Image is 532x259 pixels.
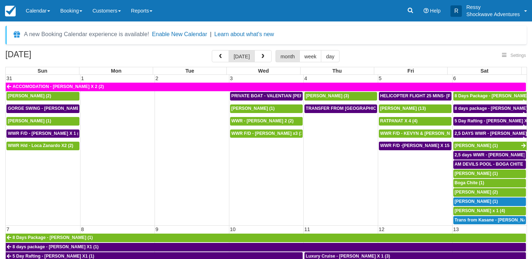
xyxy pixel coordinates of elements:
span: TRANSFER FROM [GEOGRAPHIC_DATA] TO VIC FALLS - [PERSON_NAME] X 1 (1) [306,106,478,111]
button: month [275,50,300,62]
a: Boga Chite (1) [453,179,526,187]
span: WWR F/D - [PERSON_NAME] x3 (3) [231,131,304,136]
button: [DATE] [229,50,255,62]
span: 5 [378,75,382,81]
span: 12 [378,226,385,232]
a: PRIVATE BOAT - VALENTIAN [PERSON_NAME] X 4 (4) [230,92,303,101]
span: Boga Chite (1) [455,180,484,185]
span: [PERSON_NAME] (1) [231,106,275,111]
span: WWR - [PERSON_NAME] 2 (2) [231,118,294,123]
a: Learn about what's new [214,31,274,37]
a: ACCOMODATION - [PERSON_NAME] X 2 (2) [6,83,526,91]
a: [PERSON_NAME] (3) [304,92,377,101]
span: [PERSON_NAME] (1) [8,118,51,123]
span: Thu [332,68,342,74]
span: WWR F/D -[PERSON_NAME] X 15 (15) [380,143,459,148]
a: [PERSON_NAME] (2) [6,92,79,101]
span: Sat [480,68,488,74]
span: [PERSON_NAME] (13) [380,106,426,111]
span: WWR F/D - [PERSON_NAME] X 1 (1) [8,131,83,136]
span: Help [430,8,441,14]
span: Luxury Cruise - [PERSON_NAME] X 1 (3) [306,254,390,259]
span: RATPANAT X 4 (4) [380,118,418,123]
a: [PERSON_NAME] (13) [379,104,452,113]
span: 31 [6,75,13,81]
a: WWR F/D - KEVYN & [PERSON_NAME] 2 (2) [379,129,452,138]
a: WWR F/D - [PERSON_NAME] X 1 (1) [6,129,79,138]
span: 8 days package - [PERSON_NAME] X1 (1) [13,244,99,249]
span: Wed [258,68,269,74]
a: 2,5 days WWR - [PERSON_NAME] X2 (2) [453,151,526,160]
h2: [DATE] [5,50,96,63]
i: Help [424,8,429,13]
span: 3 [229,75,234,81]
span: [PERSON_NAME] (1) [455,143,498,148]
span: | [210,31,211,37]
p: Ressy [466,4,520,11]
a: GORGE SWING - [PERSON_NAME] X 2 (2) [6,104,79,113]
a: WWR F/D -[PERSON_NAME] X 15 (15) [379,142,452,150]
button: Enable New Calendar [152,31,207,38]
img: checkfront-main-nav-mini-logo.png [5,6,16,16]
span: [PERSON_NAME] (3) [306,93,349,98]
a: 8 days package - [PERSON_NAME] X1 (1) [6,243,526,251]
span: [PERSON_NAME] (1) [455,199,498,204]
span: Tue [185,68,194,74]
a: [PERSON_NAME] (1) [453,142,527,150]
span: PRIVATE BOAT - VALENTIAN [PERSON_NAME] X 4 (4) [231,93,344,98]
span: [PERSON_NAME] (2) [8,93,51,98]
div: A new Booking Calendar experience is available! [24,30,149,39]
span: [PERSON_NAME] x 1 (4) [455,208,505,213]
span: Mon [111,68,122,74]
a: 8 Days Package - [PERSON_NAME] (1) [6,234,526,242]
span: 9 [155,226,159,232]
span: Fri [407,68,414,74]
span: 7 [6,226,10,232]
p: Shockwave Adventures [466,11,520,18]
span: 8 Days Package - [PERSON_NAME] (1) [13,235,93,240]
span: HELICOPTER FLIGHT 25 MINS- [PERSON_NAME] X1 (1) [380,93,496,98]
span: GORGE SWING - [PERSON_NAME] X 2 (2) [8,106,95,111]
div: R [450,5,462,17]
span: [PERSON_NAME] (1) [455,171,498,176]
button: day [321,50,339,62]
span: 13 [453,226,460,232]
a: Trans from Kasane - [PERSON_NAME] X4 (4) [453,216,526,225]
span: 1 [80,75,85,81]
a: [PERSON_NAME] (1) [453,170,526,178]
span: 4 [304,75,308,81]
span: Sun [38,68,47,74]
a: TRANSFER FROM [GEOGRAPHIC_DATA] TO VIC FALLS - [PERSON_NAME] X 1 (1) [304,104,377,113]
span: [PERSON_NAME] (2) [455,190,498,195]
button: Settings [498,50,530,61]
span: 10 [229,226,236,232]
a: [PERSON_NAME] (1) [230,104,303,113]
span: 11 [304,226,311,232]
span: 5 Day Rafting - [PERSON_NAME] X1 (1) [13,254,94,259]
a: 8 Days Package - [PERSON_NAME] (1) [453,92,527,101]
a: WWR F/D - [PERSON_NAME] x3 (3) [230,129,303,138]
span: 8 [80,226,85,232]
a: RATPANAT X 4 (4) [379,117,452,126]
span: Settings [511,53,526,58]
span: WWR H/d - Loca Zanardo X2 (2) [8,143,73,148]
a: [PERSON_NAME] (2) [453,188,526,197]
a: [PERSON_NAME] (1) [453,197,526,206]
a: 2,5 DAYS WWR - [PERSON_NAME] X1 (1) [453,129,527,138]
button: week [299,50,322,62]
a: WWR - [PERSON_NAME] 2 (2) [230,117,303,126]
a: 5 Day Rafting - [PERSON_NAME] X1 (1) [453,117,527,126]
span: 2 [155,75,159,81]
span: ACCOMODATION - [PERSON_NAME] X 2 (2) [13,84,104,89]
a: WWR H/d - Loca Zanardo X2 (2) [6,142,79,150]
a: HELICOPTER FLIGHT 25 MINS- [PERSON_NAME] X1 (1) [379,92,452,101]
a: [PERSON_NAME] x 1 (4) [453,207,526,215]
a: [PERSON_NAME] (1) [6,117,79,126]
span: WWR F/D - KEVYN & [PERSON_NAME] 2 (2) [380,131,472,136]
a: AM DEVILS POOL - BOGA CHITE X 1 (1) [453,160,526,169]
a: 8 days package - [PERSON_NAME] X1 (1) [453,104,527,113]
span: 6 [453,75,457,81]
